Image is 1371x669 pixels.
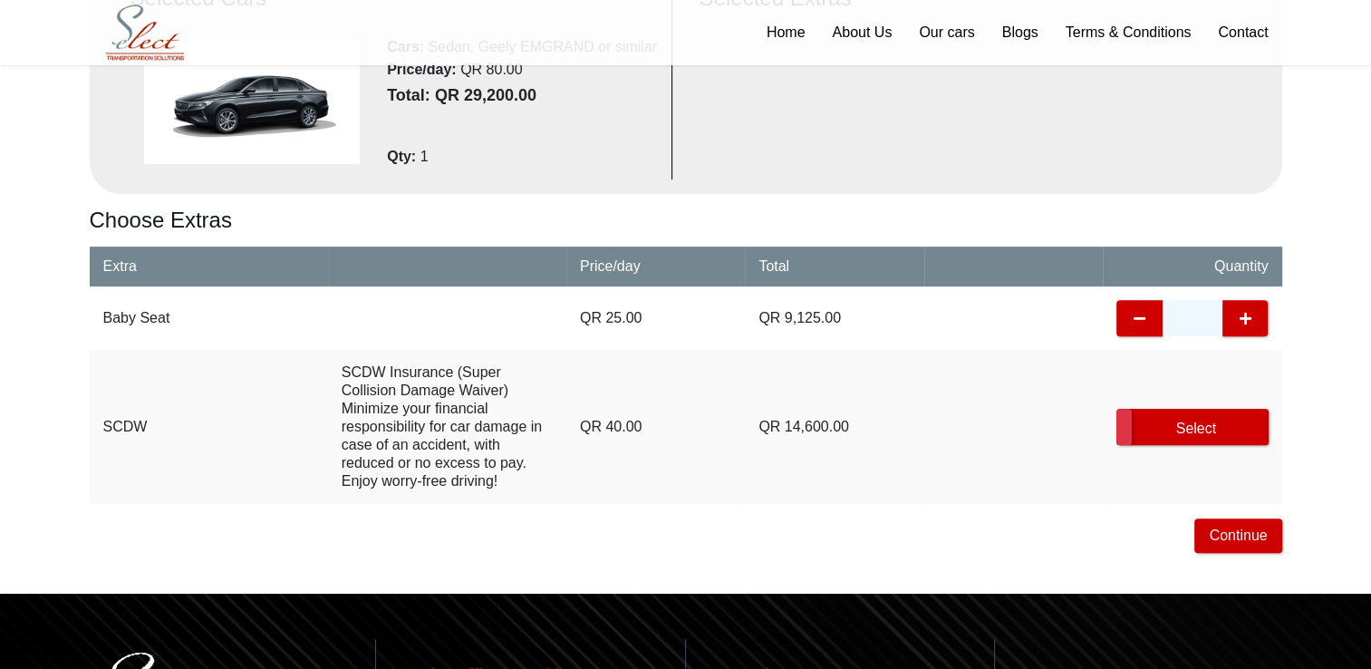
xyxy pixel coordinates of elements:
[90,247,328,286] td: Extra
[758,418,849,436] span: QR 14,600.00
[1103,247,1281,286] td: Quantity
[387,149,416,164] b: Qty:
[144,40,361,163] img: Geely EMGRAND or similar
[566,247,745,286] td: Price/day
[1116,409,1268,445] label: Select
[420,149,429,164] span: 1
[460,62,522,77] span: QR 80.00
[387,62,456,77] b: Price/day:
[745,247,923,286] td: Total
[94,2,196,64] img: Select Rent a Car
[1194,519,1281,553] button: Continue
[387,86,657,129] span: QR 29,200.00
[387,86,430,104] b: Total:
[328,350,566,504] td: SCDW Insurance (Super Collision Damage Waiver) Minimize your financial responsibility for car dam...
[90,286,328,350] td: Baby Seat
[90,350,328,504] td: SCDW
[580,309,642,327] span: QR 25.00
[758,309,841,327] span: QR 9,125.00
[90,207,1282,234] h3: Choose Extras
[580,418,642,436] span: QR 40.00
